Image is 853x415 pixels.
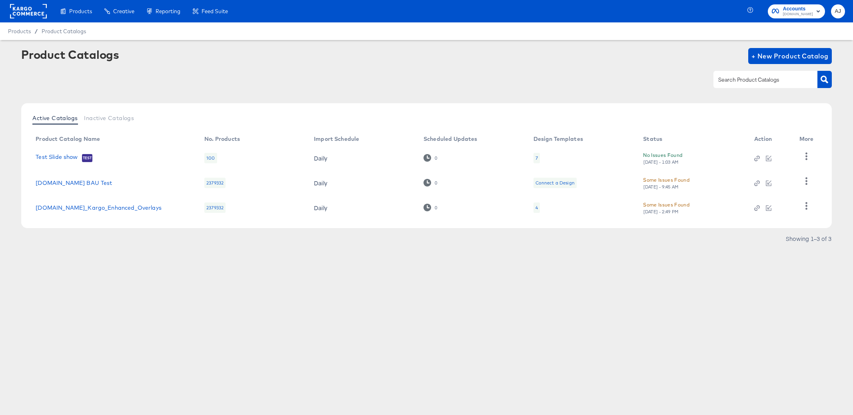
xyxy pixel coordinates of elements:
[793,133,823,146] th: More
[643,176,689,190] button: Some Issues Found[DATE] - 9:45 AM
[717,75,802,84] input: Search Product Catalogs
[204,153,217,163] div: 100
[202,8,228,14] span: Feed Suite
[69,8,92,14] span: Products
[36,136,100,142] div: Product Catalog Name
[643,176,689,184] div: Some Issues Found
[32,115,78,121] span: Active Catalogs
[156,8,180,14] span: Reporting
[535,204,538,211] div: 4
[21,48,119,61] div: Product Catalogs
[637,133,747,146] th: Status
[643,200,689,209] div: Some Issues Found
[308,195,417,220] td: Daily
[533,153,540,163] div: 7
[834,7,842,16] span: AJ
[8,28,31,34] span: Products
[434,155,437,161] div: 0
[42,28,86,34] a: Product Catalogs
[424,154,437,162] div: 0
[424,204,437,211] div: 0
[533,136,583,142] div: Design Templates
[82,155,93,161] span: Test
[643,184,679,190] div: [DATE] - 9:45 AM
[533,178,577,188] div: Connect a Design
[84,115,134,121] span: Inactive Catalogs
[783,11,813,18] span: [DOMAIN_NAME]
[314,136,359,142] div: Import Schedule
[751,50,829,62] span: + New Product Catalog
[434,180,437,186] div: 0
[204,178,226,188] div: 2379332
[748,48,832,64] button: + New Product Catalog
[204,202,226,213] div: 2379332
[831,4,845,18] button: AJ
[113,8,134,14] span: Creative
[204,136,240,142] div: No. Products
[785,236,832,241] div: Showing 1–3 of 3
[36,154,78,162] a: Test Slide show
[434,205,437,211] div: 0
[643,200,689,215] button: Some Issues Found[DATE] - 2:49 PM
[643,209,679,215] div: [DATE] - 2:49 PM
[535,180,575,186] div: Connect a Design
[308,146,417,170] td: Daily
[308,170,417,195] td: Daily
[36,180,112,186] a: [DOMAIN_NAME] BAU Test
[424,179,437,186] div: 0
[783,5,813,13] span: Accounts
[748,133,793,146] th: Action
[535,155,538,161] div: 7
[31,28,42,34] span: /
[36,204,162,211] a: [DOMAIN_NAME]_Kargo_Enhanced_Overlays
[533,202,540,213] div: 4
[768,4,825,18] button: Accounts[DOMAIN_NAME]
[424,136,477,142] div: Scheduled Updates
